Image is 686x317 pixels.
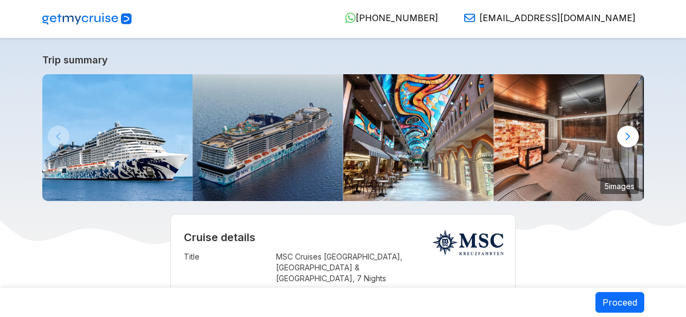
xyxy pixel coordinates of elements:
[184,231,503,244] h2: Cruise details
[464,12,475,23] img: Email
[276,249,503,286] td: MSC Cruises [GEOGRAPHIC_DATA], [GEOGRAPHIC_DATA] & [GEOGRAPHIC_DATA], 7 Nights
[595,292,644,313] button: Proceed
[42,54,644,66] a: Trip summary
[479,12,636,23] span: [EMAIL_ADDRESS][DOMAIN_NAME]
[271,286,276,301] td: :
[184,286,271,301] td: Travel ID
[276,286,503,301] td: PASSENGER/290925/14482
[271,249,276,286] td: :
[493,74,644,201] img: msc-euribia-msc-aurea-spa.jpg
[336,12,438,23] a: [PHONE_NUMBER]
[42,74,193,201] img: 3.-MSC-EURIBIA.jpg
[356,12,438,23] span: [PHONE_NUMBER]
[600,178,639,194] small: 5 images
[345,12,356,23] img: WhatsApp
[456,12,636,23] a: [EMAIL_ADDRESS][DOMAIN_NAME]
[193,74,343,201] img: b9ac817bb67756416f3ab6da6968c64a.jpeg
[343,74,494,201] img: msc-euribia-galleria.jpg
[184,249,271,286] td: Title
